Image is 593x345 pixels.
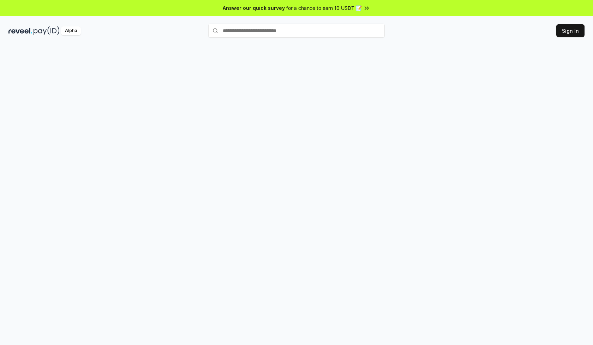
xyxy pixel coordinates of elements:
[61,26,81,35] div: Alpha
[34,26,60,35] img: pay_id
[223,4,285,12] span: Answer our quick survey
[286,4,362,12] span: for a chance to earn 10 USDT 📝
[556,24,585,37] button: Sign In
[8,26,32,35] img: reveel_dark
